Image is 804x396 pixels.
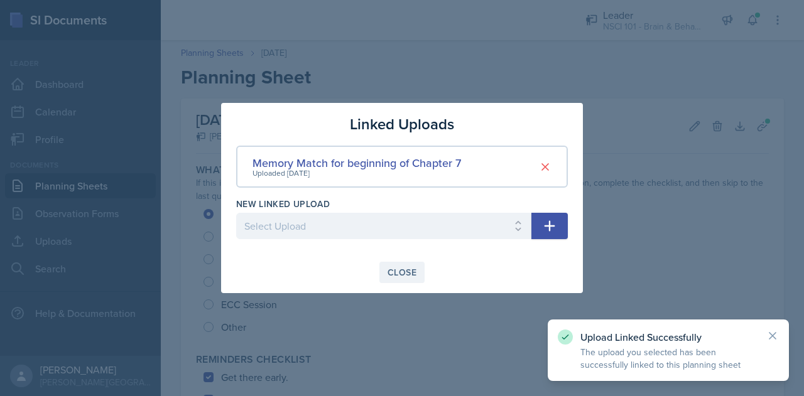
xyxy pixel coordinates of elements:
label: New Linked Upload [236,198,330,210]
div: Close [388,267,416,277]
h3: Linked Uploads [350,113,454,136]
p: Upload Linked Successfully [580,331,756,343]
div: Uploaded [DATE] [253,168,461,179]
button: Close [379,262,425,283]
div: Memory Match for beginning of Chapter 7 [253,154,461,171]
p: The upload you selected has been successfully linked to this planning sheet [580,346,756,371]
